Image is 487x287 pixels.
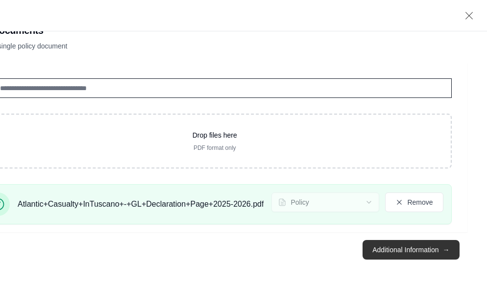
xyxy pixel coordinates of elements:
button: Remove [385,192,443,212]
button: Additional Information→ [363,240,459,260]
span: Atlantic+Casualty+InTuscano+-+GL+Declaration+Page+2025-2026.pdf [18,198,264,210]
span: → [443,245,450,255]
